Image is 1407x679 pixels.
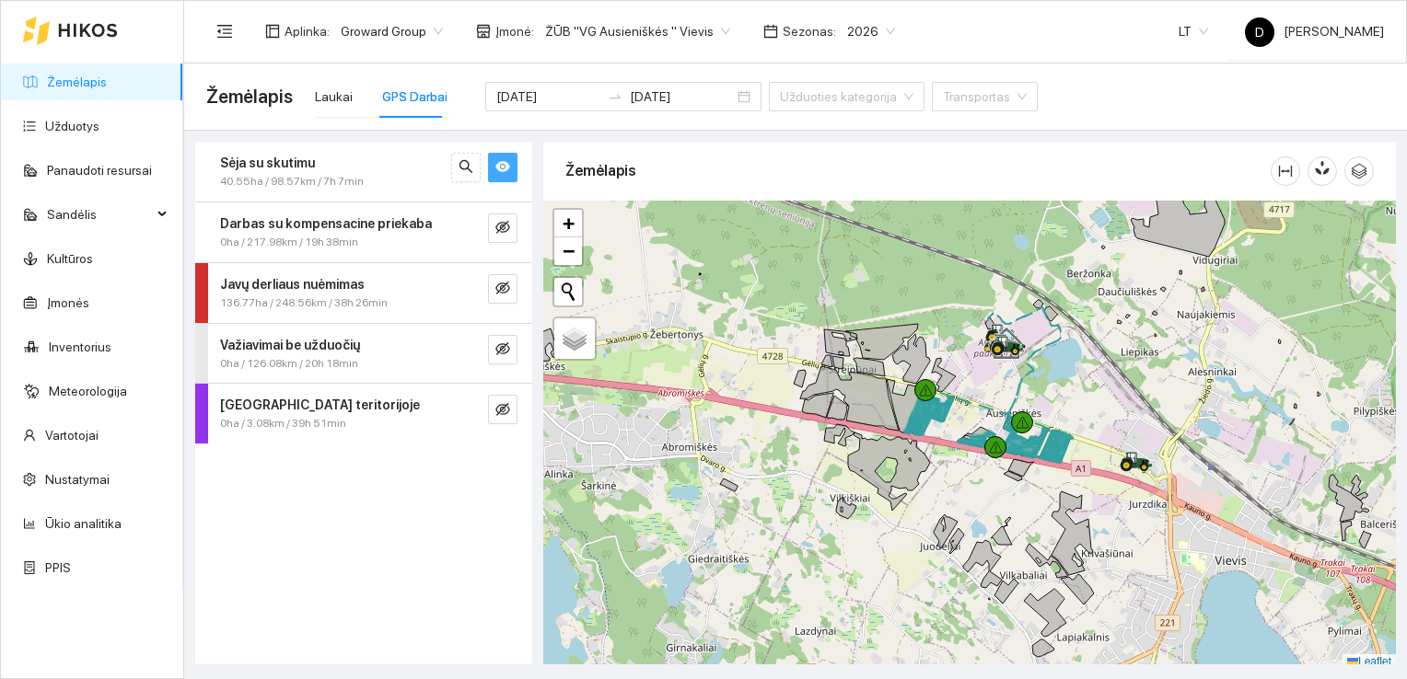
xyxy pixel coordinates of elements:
[495,281,510,298] span: eye-invisible
[195,384,532,443] div: [GEOGRAPHIC_DATA] teritorijoje0ha / 3.08km / 39h 51mineye-invisible
[476,24,491,39] span: shop
[1271,156,1300,186] button: column-width
[1272,164,1299,178] span: column-width
[216,23,233,40] span: menu-fold
[220,155,315,170] strong: Sėja su skutimu
[630,86,734,107] input: Pabaigos data
[382,86,448,107] div: GPS Darbai
[47,251,93,266] a: Kultūros
[220,338,360,352] strong: Važiavimai be užduočių
[563,212,575,235] span: +
[1347,655,1391,668] a: Leaflet
[195,142,532,201] div: Sėja su skutimu40.55ha / 98.57km / 7h 7minsearcheye
[495,21,534,41] span: Įmonė :
[847,17,895,45] span: 2026
[220,355,358,373] span: 0ha / 126.08km / 20h 18min
[220,277,365,292] strong: Javų derliaus nuėmimas
[45,516,122,531] a: Ūkio analitika
[495,402,510,420] span: eye-invisible
[206,13,243,50] button: menu-fold
[554,318,595,359] a: Layers
[563,239,575,262] span: −
[488,274,517,304] button: eye-invisible
[495,341,510,359] span: eye-invisible
[495,159,510,177] span: eye
[45,119,99,133] a: Užduotys
[220,173,364,190] span: 40.55ha / 98.57km / 7h 7min
[554,210,582,237] a: Zoom in
[1245,24,1384,39] span: [PERSON_NAME]
[49,339,111,354] a: Inventorius
[554,237,582,265] a: Zoom out
[47,295,89,310] a: Įmonės
[783,21,836,41] span: Sezonas :
[220,415,346,432] span: 0ha / 3.08km / 39h 51min
[451,153,481,182] button: search
[47,196,152,233] span: Sandėlis
[49,384,127,398] a: Meteorologija
[608,89,622,104] span: to
[496,86,600,107] input: Pradžios data
[220,397,420,412] strong: [GEOGRAPHIC_DATA] teritorijoje
[195,202,532,262] div: Darbas su kompensacine priekaba0ha / 217.98km / 19h 38mineye-invisible
[206,82,293,111] span: Žemėlapis
[265,24,280,39] span: layout
[47,163,152,178] a: Panaudoti resursai
[47,75,107,89] a: Žemėlapis
[554,278,582,305] button: Initiate a new search
[459,159,473,177] span: search
[45,472,110,487] a: Nustatymai
[195,263,532,323] div: Javų derliaus nuėmimas136.77ha / 248.56km / 38h 26mineye-invisible
[285,21,330,41] span: Aplinka :
[341,17,443,45] span: Groward Group
[488,213,517,243] button: eye-invisible
[315,86,353,107] div: Laukai
[495,220,510,237] span: eye-invisible
[488,153,517,182] button: eye
[45,560,71,575] a: PPIS
[1179,17,1208,45] span: LT
[488,395,517,424] button: eye-invisible
[763,24,778,39] span: calendar
[220,234,358,251] span: 0ha / 217.98km / 19h 38min
[220,216,432,231] strong: Darbas su kompensacine priekaba
[608,89,622,104] span: swap-right
[45,428,99,443] a: Vartotojai
[565,144,1271,197] div: Žemėlapis
[195,324,532,384] div: Važiavimai be užduočių0ha / 126.08km / 20h 18mineye-invisible
[545,17,730,45] span: ŽŪB "VG Ausieniškės " Vievis
[1255,17,1264,47] span: D
[220,294,388,312] span: 136.77ha / 248.56km / 38h 26min
[488,335,517,364] button: eye-invisible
